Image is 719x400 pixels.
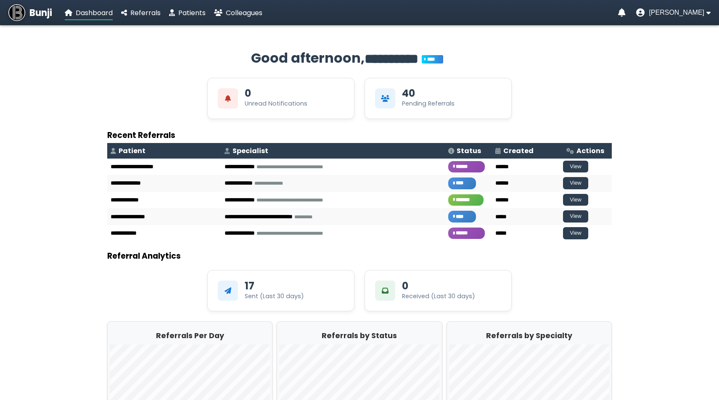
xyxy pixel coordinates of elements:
a: Notifications [618,8,626,17]
button: View [563,177,588,189]
a: Bunji [8,4,52,21]
div: 40 [402,88,415,98]
div: Received (Last 30 days) [402,292,475,301]
button: View [563,210,588,223]
div: Pending Referrals [402,99,455,108]
button: View [563,194,588,206]
div: 0Received (Last 30 days) [365,270,512,311]
th: Status [445,143,492,159]
a: Patients [169,8,206,18]
div: Unread Notifications [245,99,307,108]
span: You’re on Plus! [422,55,443,64]
span: [PERSON_NAME] [649,9,704,16]
a: Dashboard [65,8,113,18]
button: View [563,227,588,239]
div: 0 [402,281,408,291]
span: Colleagues [226,8,262,18]
a: Colleagues [214,8,262,18]
span: Dashboard [76,8,113,18]
div: View Pending Referrals [365,78,512,119]
th: Actions [563,143,612,159]
img: Bunji Dental Referral Management [8,4,25,21]
h2: Referrals Per Day [110,330,270,341]
h2: Good afternoon, [107,48,612,69]
div: Sent (Last 30 days) [245,292,304,301]
h3: Recent Referrals [107,129,612,141]
div: 17 [245,281,254,291]
th: Specialist [221,143,445,159]
h3: Referral Analytics [107,250,612,262]
div: View Unread Notifications [207,78,354,119]
h2: Referrals by Specialty [449,330,609,341]
span: Patients [178,8,206,18]
a: Referrals [121,8,161,18]
button: User menu [636,8,711,17]
div: 0 [245,88,251,98]
div: 17Sent (Last 30 days) [207,270,354,311]
span: Bunji [29,6,52,20]
th: Created [492,143,563,159]
span: Referrals [130,8,161,18]
h2: Referrals by Status [279,330,439,341]
th: Patient [107,143,221,159]
button: View [563,161,588,173]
